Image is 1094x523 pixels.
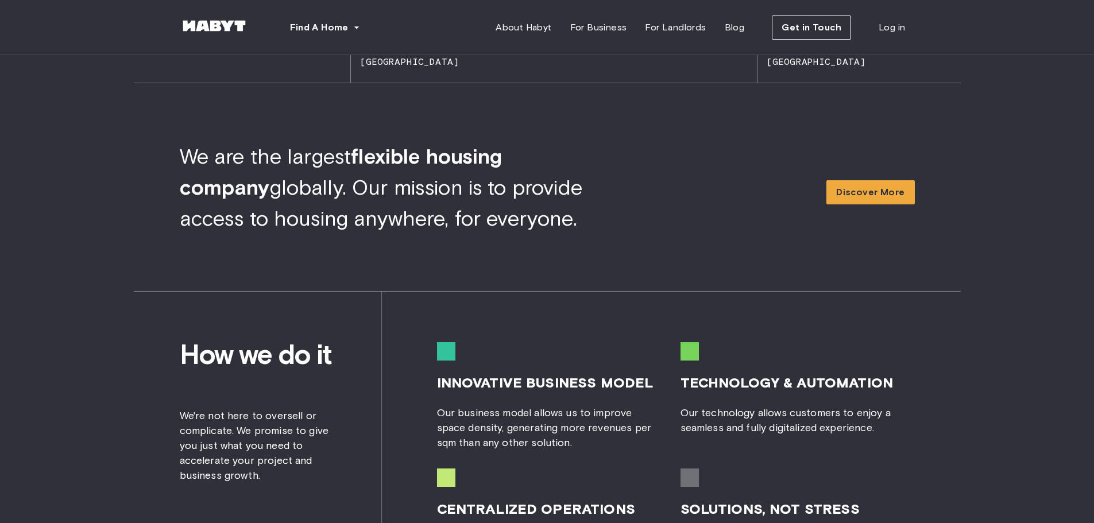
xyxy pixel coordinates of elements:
button: Find A Home [281,16,369,39]
span: Log in [879,21,905,34]
span: solutions, not stress [681,501,860,517]
a: Log in [869,16,914,39]
span: For Landlords [645,21,706,34]
span: [GEOGRAPHIC_DATA] [351,56,459,67]
span: Blog [725,21,745,34]
a: Blog [716,16,754,39]
span: technology & automation [681,374,893,391]
span: Find A Home [290,21,349,34]
span: innovative business model [437,374,654,391]
a: For Business [561,16,636,39]
span: Get in Touch [782,21,841,34]
a: About Habyt [486,16,560,39]
span: Our technology allows customers to enjoy a seamless and fully digitalized experience. [681,406,891,434]
span: [GEOGRAPHIC_DATA] [757,56,866,67]
a: Discover More [826,180,914,204]
span: How we do it [180,338,335,371]
span: We are the largest globally. Our mission is to provide access to housing anywhere, for everyone. [180,144,582,231]
span: For Business [570,21,627,34]
button: Get in Touch [772,16,851,40]
span: Discover More [836,185,904,199]
span: centralized operations [437,501,635,517]
span: We're not here to oversell or complicate. We promise to give you just what you need to accelerate... [180,408,335,483]
span: About Habyt [496,21,551,34]
a: For Landlords [636,16,715,39]
img: Habyt [180,20,249,32]
span: Our business model allows us to improve space density, generating more revenues per sqm than any ... [437,406,651,449]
